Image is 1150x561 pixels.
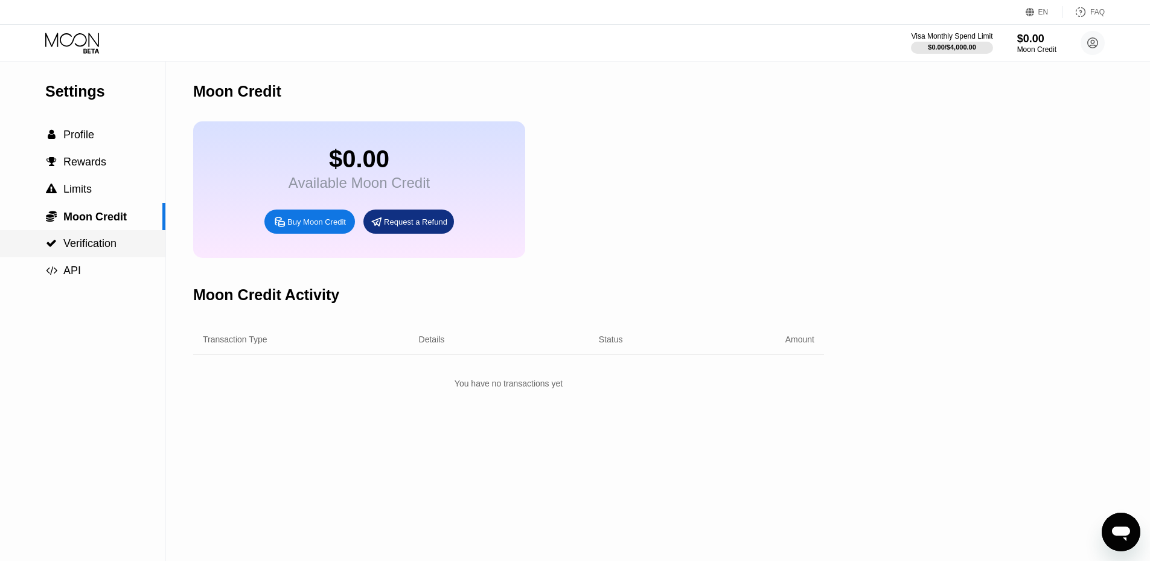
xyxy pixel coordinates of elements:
div: Buy Moon Credit [287,217,346,227]
div: Request a Refund [384,217,447,227]
div: Moon Credit Activity [193,286,339,304]
div: $0.00 / $4,000.00 [928,43,976,51]
div: Moon Credit [1017,45,1056,54]
div: EN [1026,6,1062,18]
div: Amount [785,335,814,344]
span:  [46,184,57,194]
span: Profile [63,129,94,141]
div: Transaction Type [203,335,267,344]
div:  [45,238,57,249]
div: Available Moon Credit [289,175,430,191]
span: Rewards [63,156,106,168]
span:  [46,156,57,167]
div: $0.00 [1017,33,1056,45]
div: FAQ [1090,8,1105,16]
div: $0.00Moon Credit [1017,33,1056,54]
div: Details [419,335,445,344]
div: $0.00 [289,146,430,173]
div:  [45,156,57,167]
div: EN [1038,8,1049,16]
span: API [63,264,81,277]
span: Moon Credit [63,211,127,223]
iframe: Button to launch messaging window [1102,513,1140,551]
div: Status [599,335,623,344]
div: Visa Monthly Spend Limit$0.00/$4,000.00 [911,32,992,54]
div:  [45,184,57,194]
div:  [45,129,57,140]
div: Request a Refund [363,210,454,234]
div: Moon Credit [193,83,281,100]
div:  [45,265,57,276]
div: Buy Moon Credit [264,210,355,234]
div:  [45,210,57,222]
span:  [46,238,57,249]
span:  [46,210,57,222]
div: You have no transactions yet [193,373,824,394]
div: FAQ [1062,6,1105,18]
div: Settings [45,83,165,100]
div: Visa Monthly Spend Limit [911,32,992,40]
span:  [48,129,56,140]
span:  [46,265,57,276]
span: Verification [63,237,117,249]
span: Limits [63,183,92,195]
